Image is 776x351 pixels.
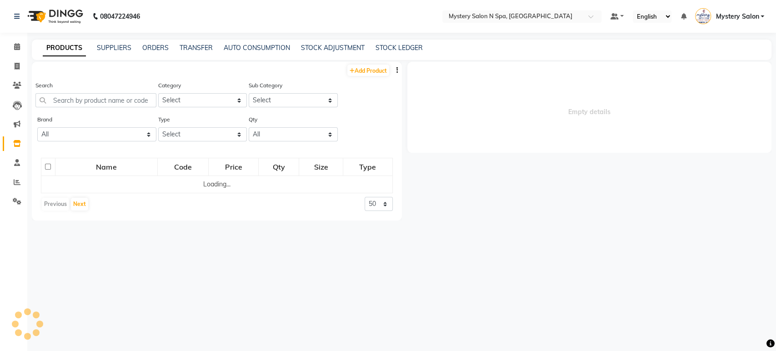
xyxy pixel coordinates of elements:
[43,40,86,56] a: PRODUCTS
[180,44,213,52] a: TRANSFER
[158,115,170,124] label: Type
[344,159,391,175] div: Type
[209,159,258,175] div: Price
[347,65,389,76] a: Add Product
[37,115,52,124] label: Brand
[301,44,365,52] a: STOCK ADJUSTMENT
[100,4,140,29] b: 08047224946
[35,81,53,90] label: Search
[35,93,156,107] input: Search by product name or code
[56,159,157,175] div: Name
[259,159,298,175] div: Qty
[224,44,290,52] a: AUTO CONSUMPTION
[41,176,393,193] td: Loading...
[71,198,88,211] button: Next
[300,159,342,175] div: Size
[375,44,423,52] a: STOCK LEDGER
[97,44,131,52] a: SUPPLIERS
[23,4,85,29] img: logo
[716,12,759,21] span: Mystery Salon
[407,62,772,153] span: Empty details
[158,159,208,175] div: Code
[158,81,181,90] label: Category
[142,44,169,52] a: ORDERS
[249,115,257,124] label: Qty
[695,8,711,24] img: Mystery Salon
[249,81,282,90] label: Sub Category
